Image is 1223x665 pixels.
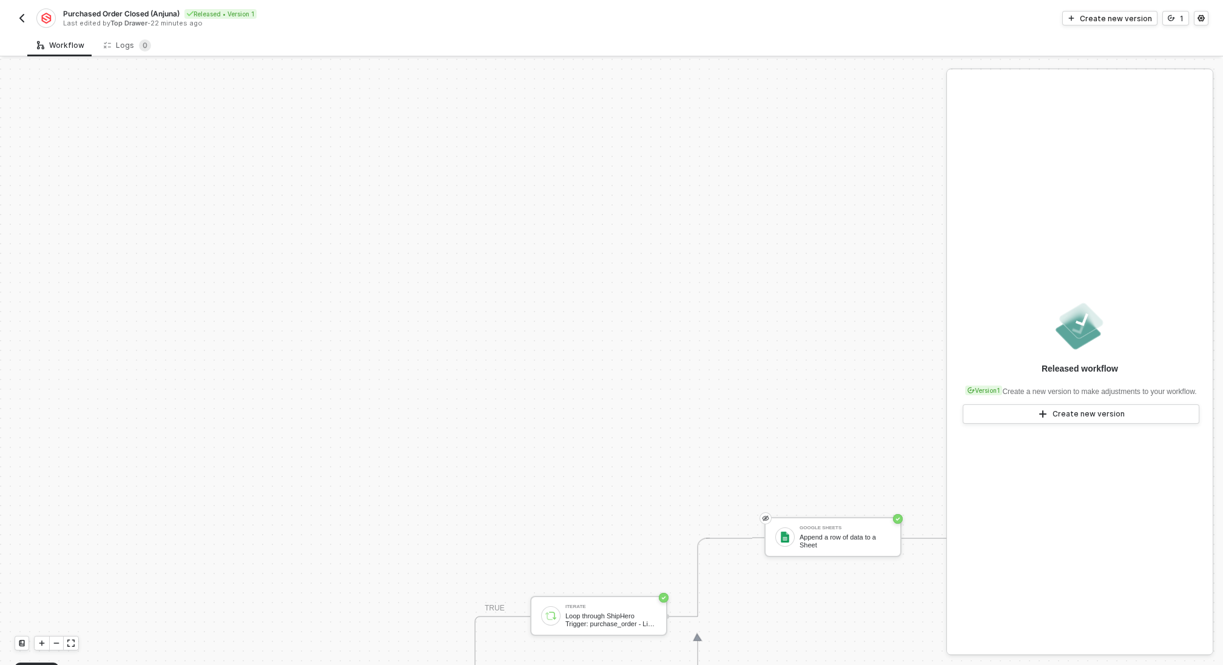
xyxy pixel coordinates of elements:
[485,603,505,614] div: TRUE
[37,41,84,50] div: Workflow
[1053,409,1125,419] div: Create new version
[104,39,151,52] div: Logs
[1038,409,1048,419] span: icon-play
[1180,13,1184,24] div: 1
[67,640,75,647] span: icon-expand
[963,379,1196,397] div: Create a new version to make adjustments to your workflow.
[659,593,669,603] span: icon-success-page
[110,19,147,27] span: Top Drawer
[184,9,257,19] div: Released • Version 1
[762,513,769,523] span: eye-invisible
[41,13,51,24] img: integration-icon
[1168,15,1175,22] span: icon-versioning
[38,640,45,647] span: icon-play
[968,387,975,394] span: icon-versioning
[800,526,891,530] div: Google Sheets
[63,19,610,28] div: Last edited by - 22 minutes ago
[63,8,180,19] span: Purchased Order Closed (Anjuna)
[1053,299,1107,353] img: released.png
[780,532,790,543] img: icon
[565,604,656,609] div: Iterate
[139,39,151,52] sup: 0
[1042,363,1118,375] div: Released workflow
[1198,15,1205,22] span: icon-settings
[800,533,891,549] div: Append a row of data to a Sheet
[17,13,27,23] img: back
[893,514,903,524] span: icon-success-page
[1068,15,1075,22] span: icon-play
[545,610,556,621] img: icon
[965,386,1002,395] div: Version 1
[15,11,29,25] button: back
[1162,11,1189,25] button: 1
[1080,13,1152,24] div: Create new version
[963,404,1199,424] button: Create new version
[565,612,656,627] div: Loop through ShipHero Trigger: purchase_order - Line Items
[1062,11,1157,25] button: Create new version
[53,640,60,647] span: icon-minus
